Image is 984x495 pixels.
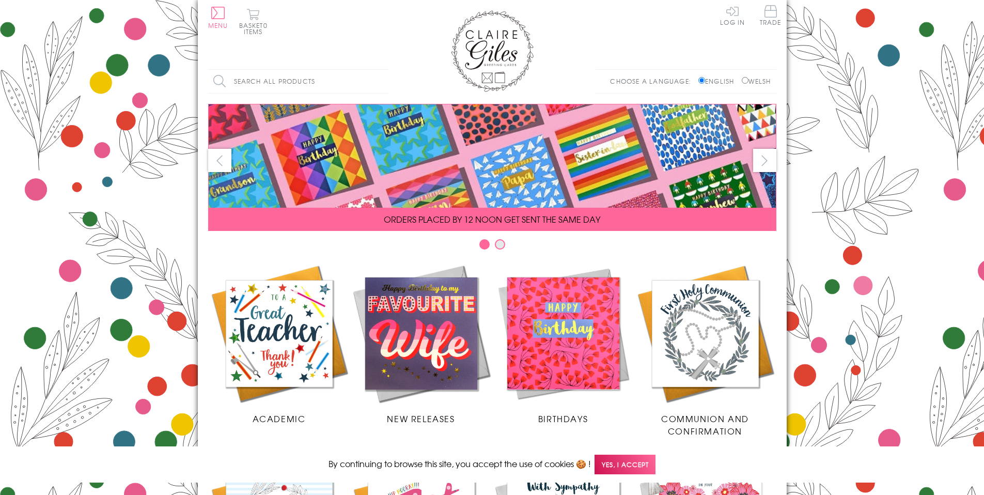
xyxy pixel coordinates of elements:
[208,239,776,255] div: Carousel Pagination
[495,239,505,250] button: Carousel Page 2
[742,77,748,84] input: Welsh
[350,262,492,425] a: New Releases
[208,262,350,425] a: Academic
[742,76,771,86] label: Welsh
[244,21,268,36] span: 0 items
[208,70,389,93] input: Search all products
[492,262,634,425] a: Birthdays
[698,77,705,84] input: English
[239,8,268,35] button: Basket0 items
[387,412,455,425] span: New Releases
[595,455,655,475] span: Yes, I accept
[661,412,749,437] span: Communion and Confirmation
[384,213,600,225] span: ORDERS PLACED BY 12 NOON GET SENT THE SAME DAY
[538,412,588,425] span: Birthdays
[610,76,696,86] p: Choose a language:
[253,412,306,425] span: Academic
[208,7,228,28] button: Menu
[208,149,231,172] button: prev
[379,70,389,93] input: Search
[451,10,534,92] img: Claire Giles Greetings Cards
[760,5,782,27] a: Trade
[753,149,776,172] button: next
[760,5,782,25] span: Trade
[698,76,739,86] label: English
[634,262,776,437] a: Communion and Confirmation
[208,21,228,30] span: Menu
[720,5,745,25] a: Log In
[479,239,490,250] button: Carousel Page 1 (Current Slide)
